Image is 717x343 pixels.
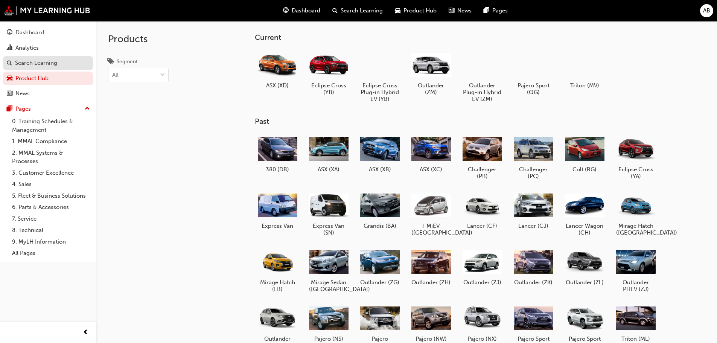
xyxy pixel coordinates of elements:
h5: Outlander (ZJ) [463,279,502,286]
a: 5. Fleet & Business Solutions [9,190,93,202]
div: Pages [15,105,31,113]
span: guage-icon [7,29,12,36]
a: Grandis (BA) [357,189,402,232]
span: news-icon [449,6,454,15]
span: down-icon [160,70,165,80]
h5: Pajero (NS) [309,335,349,342]
h3: Current [255,33,682,42]
span: search-icon [7,60,12,67]
a: news-iconNews [443,3,478,18]
a: Challenger (PB) [460,132,505,183]
h5: Lancer (CF) [463,223,502,229]
a: 3. Customer Excellence [9,167,93,179]
a: All Pages [9,247,93,259]
a: Mirage Hatch (LB) [255,245,300,296]
span: pages-icon [7,106,12,113]
a: Express Van [255,189,300,232]
div: Analytics [15,44,39,52]
a: 380 (DB) [255,132,300,176]
h5: Express Van (SN) [309,223,349,236]
div: All [112,71,119,79]
span: chart-icon [7,45,12,52]
a: 8. Technical [9,224,93,236]
h5: Lancer Wagon (CH) [565,223,604,236]
a: Triton (MV) [562,48,607,91]
a: 9. MyLH Information [9,236,93,248]
h5: Outlander (ZL) [565,279,604,286]
h5: Triton (ML) [616,335,656,342]
span: News [457,6,472,15]
h5: Outlander (ZG) [360,279,400,286]
a: Outlander Plug-in Hybrid EV (ZM) [460,48,505,105]
a: Search Learning [3,56,93,70]
h5: ASX (XA) [309,166,349,173]
a: search-iconSearch Learning [326,3,389,18]
a: Pajero Sport (QG) [511,48,556,98]
h5: Mirage Hatch (LB) [258,279,297,293]
h5: 380 (DB) [258,166,297,173]
span: Dashboard [292,6,320,15]
a: guage-iconDashboard [277,3,326,18]
a: ASX (XB) [357,132,402,176]
a: Colt (RG) [562,132,607,176]
a: 1. MMAL Compliance [9,136,93,147]
h5: Eclipse Cross (YA) [616,166,656,180]
h5: ASX (XB) [360,166,400,173]
span: Product Hub [403,6,437,15]
a: Mirage Sedan ([GEOGRAPHIC_DATA]) [306,245,351,296]
a: pages-iconPages [478,3,514,18]
span: up-icon [85,104,90,114]
a: Product Hub [3,72,93,85]
h5: Grandis (BA) [360,223,400,229]
a: Mirage Hatch ([GEOGRAPHIC_DATA]) [613,189,658,239]
img: mmal [4,6,90,15]
h5: Outlander (ZH) [411,279,451,286]
a: Eclipse Cross (YB) [306,48,351,98]
a: Express Van (SN) [306,189,351,239]
span: AB [703,6,710,15]
h5: Lancer (CJ) [514,223,553,229]
a: 0. Training Schedules & Management [9,116,93,136]
h5: Mirage Hatch ([GEOGRAPHIC_DATA]) [616,223,656,236]
button: Pages [3,102,93,116]
span: tags-icon [108,59,114,66]
a: Outlander (ZL) [562,245,607,289]
a: Outlander (ZG) [357,245,402,289]
span: news-icon [7,90,12,97]
div: News [15,89,30,98]
a: News [3,87,93,101]
h5: Triton (MV) [565,82,604,89]
h5: Challenger (PC) [514,166,553,180]
h5: ASX (XD) [258,82,297,89]
span: search-icon [332,6,338,15]
span: prev-icon [83,328,88,337]
a: Outlander (ZH) [408,245,454,289]
a: Eclipse Cross (YA) [613,132,658,183]
button: DashboardAnalyticsSearch LearningProduct HubNews [3,24,93,102]
a: Analytics [3,41,93,55]
div: Search Learning [15,59,57,67]
h5: Outlander (ZM) [411,82,451,96]
h5: Express Van [258,223,297,229]
a: 6. Parts & Accessories [9,201,93,213]
a: 4. Sales [9,178,93,190]
h5: Mirage Sedan ([GEOGRAPHIC_DATA]) [309,279,349,293]
span: Pages [492,6,508,15]
a: 7. Service [9,213,93,225]
a: ASX (XA) [306,132,351,176]
a: Challenger (PC) [511,132,556,183]
h5: Colt (RG) [565,166,604,173]
span: Search Learning [341,6,383,15]
h2: Products [108,33,169,45]
h5: Outlander (ZK) [514,279,553,286]
h5: Eclipse Cross Plug-in Hybrid EV (YB) [360,82,400,102]
h5: Challenger (PB) [463,166,502,180]
a: ASX (XD) [255,48,300,91]
a: Dashboard [3,26,93,40]
span: car-icon [395,6,400,15]
a: I-MiEV ([GEOGRAPHIC_DATA]) [408,189,454,239]
h5: Pajero (NX) [463,335,502,342]
a: Lancer Wagon (CH) [562,189,607,239]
